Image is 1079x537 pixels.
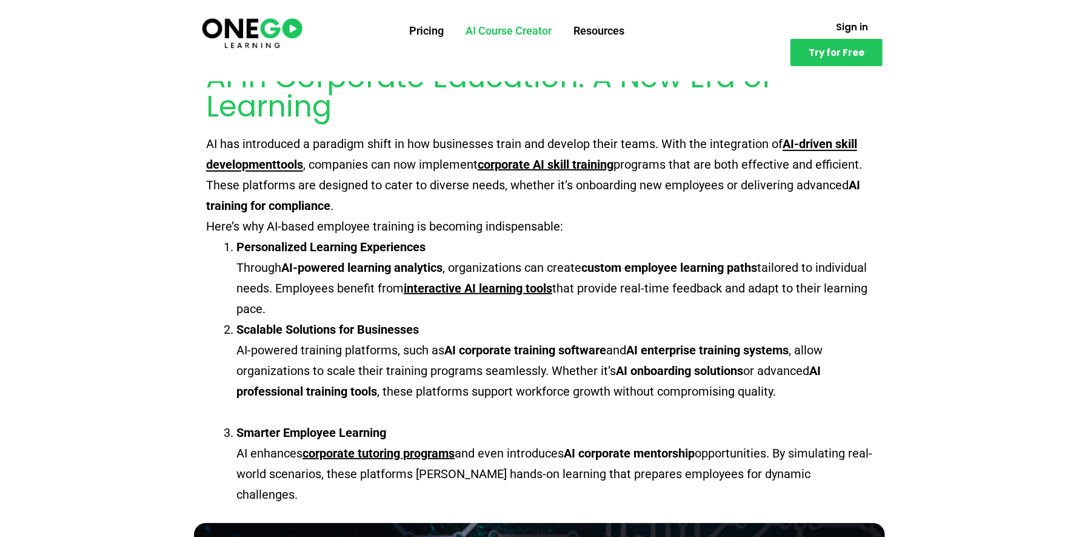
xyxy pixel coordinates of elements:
span: Try for Free [809,48,864,57]
a: Resources [563,15,636,47]
b: AI enterprise training systems [626,343,789,357]
a: Sign in [821,15,883,39]
a: corporate AI skill training [478,157,613,172]
b: AI-powered learning analytics [281,260,443,275]
h2: AI in Corporate Education: A New Era of Learning [206,63,873,121]
b: custom employee learning paths [581,260,757,275]
b: AI onboarding solutions [616,363,743,378]
span: , organizations can create [443,260,581,275]
span: AI has introduced a paradigm shift in how businesses train and develop their teams. With the inte... [206,137,783,151]
b: AI corporate training software [444,343,606,357]
span: AI-powered training platforms, such as [236,343,444,357]
a: tools [276,157,303,172]
a: corporate tutoring programs [302,446,455,461]
b: Smarter Employee Learning [236,425,386,440]
span: . [330,198,333,213]
span: that provide real-time feedback and adapt to their learning pace. [236,281,867,316]
a: interactive AI learning tools [404,281,552,296]
b: AI corporate mentorship [564,446,695,461]
span: , these platforms support workforce growth without compromising quality. [377,384,776,399]
span: , companies can now implement [276,157,478,172]
span: Sign in [836,22,868,32]
a: AI Course Creator [455,15,563,47]
b: Personalized Learning Experiences [236,240,426,254]
li: AI enhances and even introduces opportunities. By simulating real-world scenarios, these platform... [236,422,873,505]
span: or advanced [743,363,809,378]
span: Through [236,260,281,275]
b: Scalable Solutions for Businesses [236,322,419,337]
span: Here’s why AI-based employee training is becoming indispensable: [206,219,563,234]
span: and [606,343,626,357]
a: Pricing [399,15,455,47]
a: Try for Free [790,39,883,66]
